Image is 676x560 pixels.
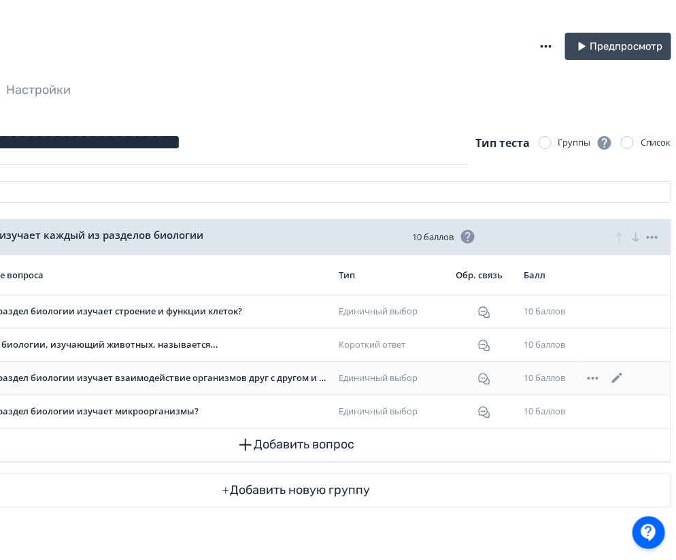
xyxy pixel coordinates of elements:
span: Тип теста [476,135,530,150]
span: 10 баллов [413,229,476,245]
div: Единичный выбор [339,372,445,385]
div: Единичный выбор [339,305,445,318]
div: 10 баллов [524,338,574,352]
div: Тип [339,269,445,281]
div: Обр. связь [456,269,513,281]
div: Короткий ответ [339,338,445,352]
a: Настройки [6,82,71,97]
div: Единичный выбор [339,405,445,418]
div: 10 баллов [524,372,574,385]
button: Предпросмотр [565,33,671,60]
div: Балл [524,269,574,281]
div: Список [641,136,671,150]
div: Группы [558,135,613,151]
div: 10 баллов [524,405,574,418]
div: 10 баллов [524,305,574,318]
